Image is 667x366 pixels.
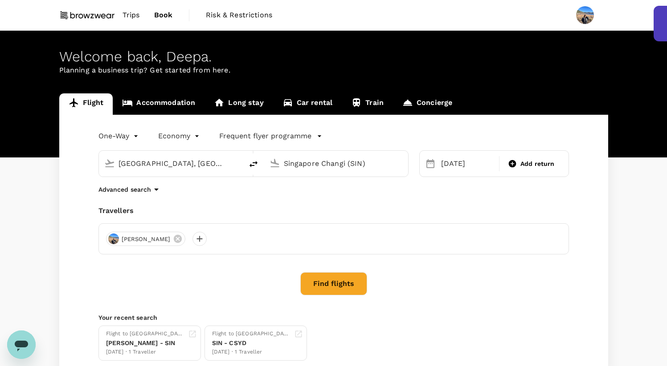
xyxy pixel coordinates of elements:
[98,205,569,216] div: Travellers
[206,10,272,20] span: Risk & Restrictions
[219,131,311,141] p: Frequent flyer programme
[108,233,119,244] img: avatar-6405acff242b0.jpeg
[393,93,462,115] a: Concierge
[106,232,186,246] div: [PERSON_NAME]
[576,6,594,24] img: Deepa Subramaniam
[212,348,291,357] div: [DATE] · 1 Traveller
[59,93,113,115] a: Flight
[219,131,322,141] button: Frequent flyer programme
[59,65,608,76] p: Planning a business trip? Get started from here.
[106,338,184,348] div: [PERSON_NAME] - SIN
[59,48,608,65] div: Welcome back , Deepa .
[98,184,162,195] button: Advanced search
[106,348,184,357] div: [DATE] · 1 Traveller
[98,129,140,143] div: One-Way
[284,157,389,170] input: Going to
[212,330,291,338] div: Flight to [GEOGRAPHIC_DATA]
[119,157,224,170] input: Depart from
[116,235,176,244] span: [PERSON_NAME]
[158,129,201,143] div: Economy
[212,338,291,348] div: SIN - CSYD
[98,185,151,194] p: Advanced search
[205,93,273,115] a: Long stay
[98,313,569,322] p: Your recent search
[402,162,404,164] button: Open
[59,5,115,25] img: Browzwear Solutions Pte Ltd
[123,10,140,20] span: Trips
[342,93,393,115] a: Train
[237,162,238,164] button: Open
[273,93,342,115] a: Car rental
[243,153,264,175] button: delete
[438,155,498,173] div: [DATE]
[300,272,367,295] button: Find flights
[113,93,205,115] a: Accommodation
[520,159,555,169] span: Add return
[154,10,173,20] span: Book
[7,330,36,359] iframe: Button to launch messaging window
[106,330,184,338] div: Flight to [GEOGRAPHIC_DATA]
